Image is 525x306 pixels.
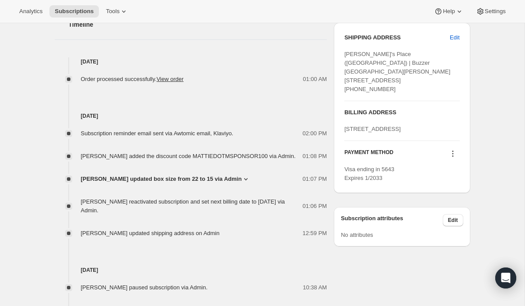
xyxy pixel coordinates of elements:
[429,5,469,18] button: Help
[303,129,327,138] span: 02:00 PM
[303,283,327,292] span: 10:38 AM
[344,126,401,132] span: [STREET_ADDRESS]
[69,20,327,29] h2: Timeline
[450,33,459,42] span: Edit
[443,8,455,15] span: Help
[471,5,511,18] button: Settings
[55,57,327,66] h4: [DATE]
[303,175,327,183] span: 01:07 PM
[344,108,459,117] h3: BILLING ADDRESS
[101,5,133,18] button: Tools
[303,229,327,238] span: 12:59 PM
[81,153,296,159] span: [PERSON_NAME] added the discount code MATTIEDOTMSPONSOR100 via Admin.
[106,8,119,15] span: Tools
[485,8,506,15] span: Settings
[341,214,443,226] h3: Subscription attributes
[443,214,463,226] button: Edit
[157,76,184,82] a: View order
[344,51,450,92] span: [PERSON_NAME]'s Place ([GEOGRAPHIC_DATA]) | Buzzer [GEOGRAPHIC_DATA][PERSON_NAME] [STREET_ADDRESS...
[14,5,48,18] button: Analytics
[19,8,42,15] span: Analytics
[81,175,242,183] span: [PERSON_NAME] updated box size from 22 to 15 via Admin
[448,217,458,224] span: Edit
[81,230,220,236] span: [PERSON_NAME] updated shipping address on Admin
[55,112,327,120] h4: [DATE]
[55,8,94,15] span: Subscriptions
[341,232,373,238] span: No attributes
[303,202,327,211] span: 01:06 PM
[81,76,184,82] span: Order processed successfully.
[303,152,327,161] span: 01:08 PM
[81,284,208,291] span: [PERSON_NAME] paused subscription via Admin.
[444,31,465,45] button: Edit
[81,130,234,137] span: Subscription reminder email sent via Awtomic email, Klaviyo.
[495,267,516,288] div: Open Intercom Messenger
[344,166,394,181] span: Visa ending in 5643 Expires 1/2033
[49,5,99,18] button: Subscriptions
[81,198,285,214] span: [PERSON_NAME] reactivated subscription and set next billing date to [DATE] via Admin.
[81,175,251,183] button: [PERSON_NAME] updated box size from 22 to 15 via Admin
[344,149,393,161] h3: PAYMENT METHOD
[344,33,450,42] h3: SHIPPING ADDRESS
[303,75,327,84] span: 01:00 AM
[55,266,327,274] h4: [DATE]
